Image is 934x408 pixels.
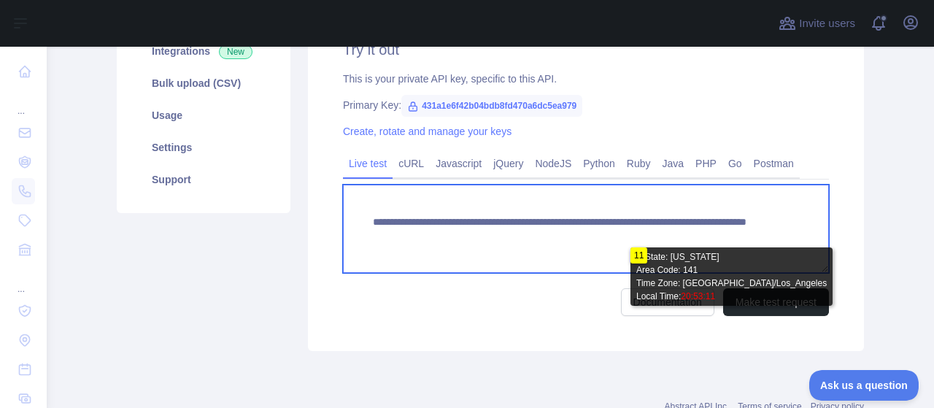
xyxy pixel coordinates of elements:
div: ---State: [US_STATE] Area Code: 141 Time Zone: [GEOGRAPHIC_DATA]/Los_Angeles Local Time: [630,247,833,306]
span: Invite users [799,15,855,32]
a: PHP [690,152,722,175]
a: Go [722,152,748,175]
a: Settings [134,131,273,163]
a: Python [577,152,621,175]
div: ... [12,88,35,117]
a: Bulk upload (CSV) [134,67,273,99]
a: Support [134,163,273,196]
a: Ruby [621,152,657,175]
a: cURL [393,152,430,175]
a: Usage [134,99,273,131]
div: This is your private API key, specific to this API. [343,72,829,86]
span: New [219,45,252,59]
a: Java [657,152,690,175]
h2: Try it out [343,39,829,60]
button: Invite users [776,12,858,35]
a: Javascript [430,152,487,175]
a: Live test [343,152,393,175]
a: jQuery [487,152,529,175]
a: Postman [748,152,800,175]
a: NodeJS [529,152,577,175]
span: 431a1e6f42b04bdb8fd470a6dc5ea979 [401,95,582,117]
a: Create, rotate and manage your keys [343,126,512,137]
a: Integrations New [134,35,273,67]
span: 20:53:11 [681,291,715,301]
a: Documentation [621,288,714,316]
div: ... [12,266,35,295]
div: Primary Key: [343,98,829,112]
iframe: Toggle Customer Support [809,370,919,401]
